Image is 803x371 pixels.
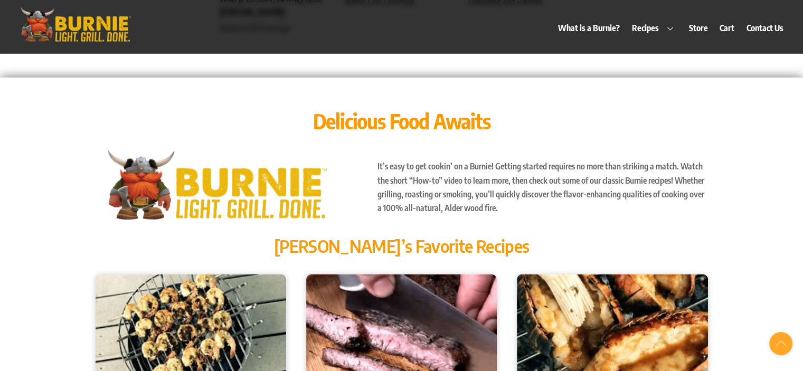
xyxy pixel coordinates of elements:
a: Burnie Grill [15,30,136,48]
a: Cart [715,16,740,40]
span: [PERSON_NAME]’s Favorite Recipes [274,235,530,256]
span: Delicious Food Awaits [313,108,490,134]
a: Store [684,16,713,40]
img: burniegrill.com-logo-high-res-2020110_500px [96,148,337,223]
a: What is a Burnie? [553,16,625,40]
a: Contact Us [741,16,788,40]
p: It’s easy to get cookin’ on a Burnie! Getting started requires no more than striking a match. Wat... [377,159,707,215]
img: burniegrill.com-logo-high-res-2020110_500px [15,5,136,45]
a: Recipes [627,16,683,40]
